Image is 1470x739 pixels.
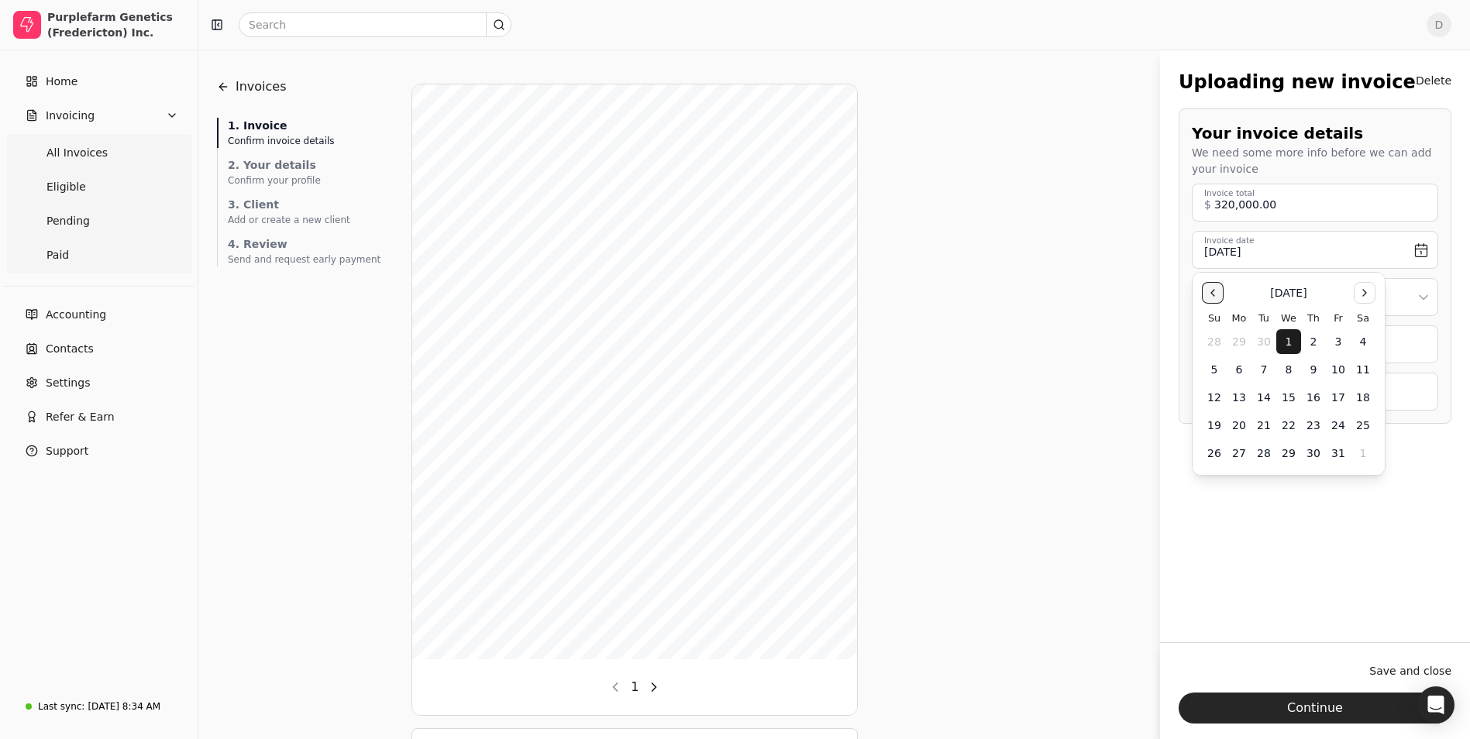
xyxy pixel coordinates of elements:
button: Thursday, October 16th, 2025 [1301,385,1326,410]
div: Your invoice details [1192,122,1438,145]
div: Confirm your profile [228,174,380,187]
div: Last sync: [38,699,84,713]
span: Home [46,74,77,90]
span: Settings [46,375,90,391]
div: Send and request early payment [228,253,380,266]
th: Sunday [1202,310,1227,326]
button: Go to the Next Month [1354,282,1375,304]
a: Eligible [9,171,188,202]
input: Search [239,12,511,37]
span: Contacts [46,341,94,357]
div: 2. Your details [228,157,380,174]
button: Sunday, October 19th, 2025 [1202,413,1227,438]
button: Invoicing [6,100,191,131]
th: Friday [1326,310,1351,326]
button: Friday, October 24th, 2025 [1326,413,1351,438]
span: All Invoices [46,145,108,161]
button: Monday, October 13th, 2025 [1227,385,1251,410]
div: 1. Invoice [228,118,380,134]
button: Sunday, October 12th, 2025 [1202,385,1227,410]
button: Saturday, October 25th, 2025 [1351,413,1375,438]
button: Delete [1416,68,1451,93]
span: Accounting [46,307,106,323]
div: We need some more info before we can add your invoice [1192,145,1438,177]
button: Monday, October 20th, 2025 [1227,413,1251,438]
a: Contacts [6,333,191,364]
button: Thursday, October 2nd, 2025 [1301,329,1326,354]
button: Friday, October 31st, 2025 [1326,441,1351,466]
button: Sunday, September 28th, 2025 [1202,329,1227,354]
span: Refer & Earn [46,409,115,425]
th: Thursday [1301,310,1326,326]
th: Saturday [1351,310,1375,326]
button: Monday, October 27th, 2025 [1227,441,1251,466]
button: Tuesday, October 14th, 2025 [1251,385,1276,410]
span: Paid [46,247,69,263]
th: Wednesday [1276,310,1301,326]
button: Wednesday, October 8th, 2025 [1276,357,1301,382]
a: Settings [6,367,191,398]
th: Monday [1227,310,1251,326]
div: Open Intercom Messenger [1417,686,1455,724]
button: Saturday, October 18th, 2025 [1351,385,1375,410]
span: Eligible [46,179,86,195]
a: Home [6,66,191,97]
button: Wednesday, October 15th, 2025 [1276,385,1301,410]
button: Tuesday, October 28th, 2025 [1251,441,1276,466]
button: Thursday, October 23rd, 2025 [1301,413,1326,438]
div: Add or create a new client [228,213,380,227]
a: Last sync:[DATE] 8:34 AM [6,693,191,720]
a: Accounting [6,299,191,330]
button: D [1427,12,1451,37]
button: Refer & Earn [6,401,191,432]
th: Tuesday [1251,310,1276,326]
button: Tuesday, September 30th, 2025 [1251,329,1276,354]
table: October 2025 [1202,310,1375,466]
button: Save and close [1369,658,1451,683]
span: Support [46,443,88,459]
a: Paid [9,239,188,270]
button: Friday, October 17th, 2025 [1326,385,1351,410]
label: Invoice total [1204,187,1255,200]
nav: 1 [412,659,857,715]
button: Sunday, October 5th, 2025 [1202,357,1227,382]
button: Go to the Previous Month [1202,282,1224,304]
button: Thursday, October 9th, 2025 [1301,357,1326,382]
button: Invoice date [1192,231,1438,269]
button: Sunday, October 26th, 2025 [1202,441,1227,466]
button: Saturday, November 1st, 2025 [1351,441,1375,466]
button: Monday, October 6th, 2025 [1227,357,1251,382]
button: Wednesday, October 22nd, 2025 [1276,413,1301,438]
button: Today, Wednesday, October 1st, 2025, selected [1276,329,1301,354]
button: Wednesday, October 29th, 2025 [1276,441,1301,466]
span: Pending [46,213,90,229]
a: All Invoices [9,137,188,168]
div: 3. Client [228,197,380,213]
div: Confirm invoice details [228,134,380,148]
button: Monday, September 29th, 2025 [1227,329,1251,354]
span: Invoicing [46,108,95,124]
div: [DATE] 8:34 AM [88,699,160,713]
button: Tuesday, October 21st, 2025 [1251,413,1276,438]
div: 4. Review [228,236,380,253]
button: Support [6,435,191,466]
button: Continue [1179,693,1451,724]
div: Purplefarm Genetics (Fredericton) Inc. [47,9,184,40]
button: Tuesday, October 7th, 2025 [1251,357,1276,382]
button: Saturday, October 4th, 2025 [1351,329,1375,354]
div: Uploading new invoice [1179,68,1416,96]
label: Invoice date [1204,235,1255,247]
button: Friday, October 10th, 2025 [1326,357,1351,382]
a: Pending [9,205,188,236]
button: Invoices [217,68,287,105]
button: Friday, October 3rd, 2025 [1326,329,1351,354]
button: Thursday, October 30th, 2025 [1301,441,1326,466]
button: Saturday, October 11th, 2025 [1351,357,1375,382]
